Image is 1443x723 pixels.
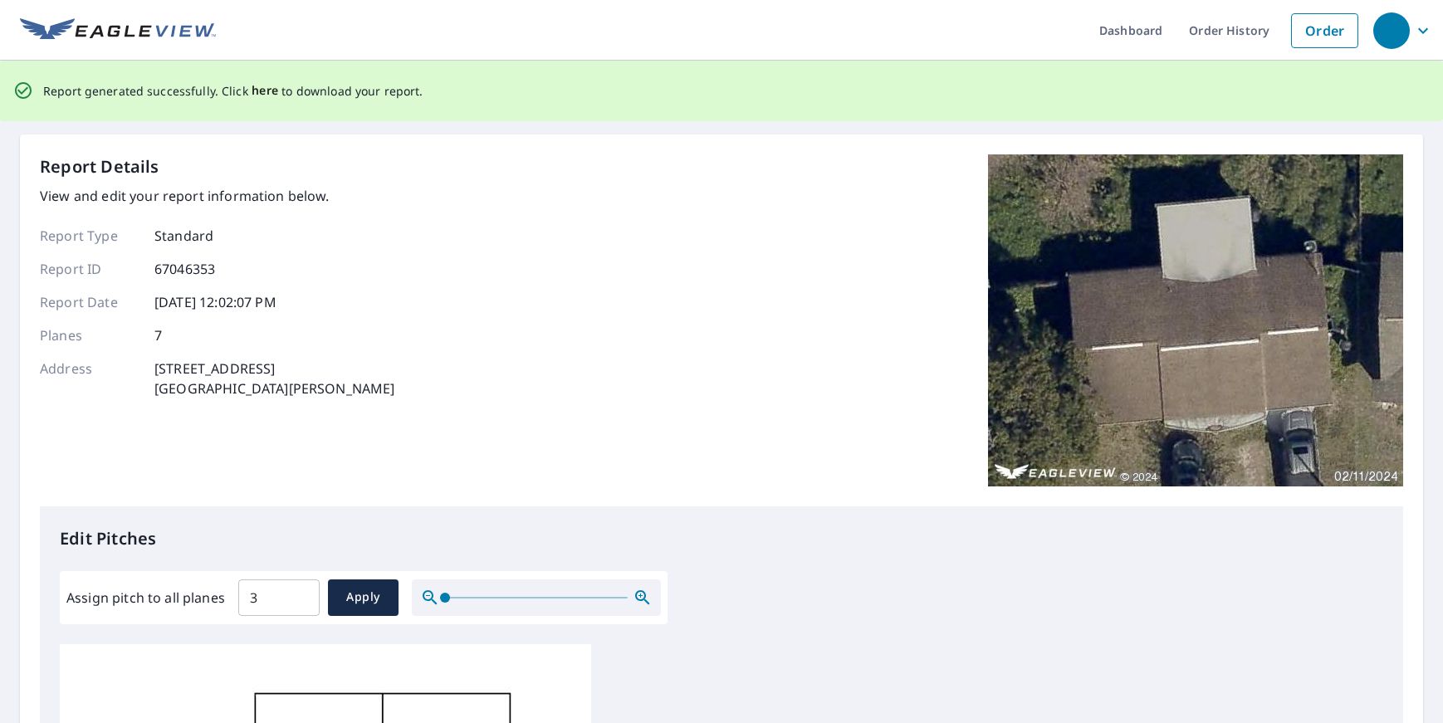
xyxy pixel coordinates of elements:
p: Report generated successfully. Click to download your report. [43,81,423,101]
img: Top image [988,154,1403,486]
p: Report Type [40,226,139,246]
p: Standard [154,226,213,246]
label: Assign pitch to all planes [66,588,225,608]
p: Report Details [40,154,159,179]
p: Edit Pitches [60,526,1383,551]
p: [STREET_ADDRESS] [GEOGRAPHIC_DATA][PERSON_NAME] [154,359,395,398]
p: 67046353 [154,259,215,279]
span: Apply [341,587,385,608]
a: Order [1291,13,1358,48]
input: 00.0 [238,574,320,621]
button: Apply [328,579,399,616]
button: here [252,81,279,101]
img: EV Logo [20,18,216,43]
p: Address [40,359,139,398]
p: Planes [40,325,139,345]
p: Report Date [40,292,139,312]
p: View and edit your report information below. [40,186,395,206]
p: Report ID [40,259,139,279]
p: 7 [154,325,162,345]
p: [DATE] 12:02:07 PM [154,292,276,312]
